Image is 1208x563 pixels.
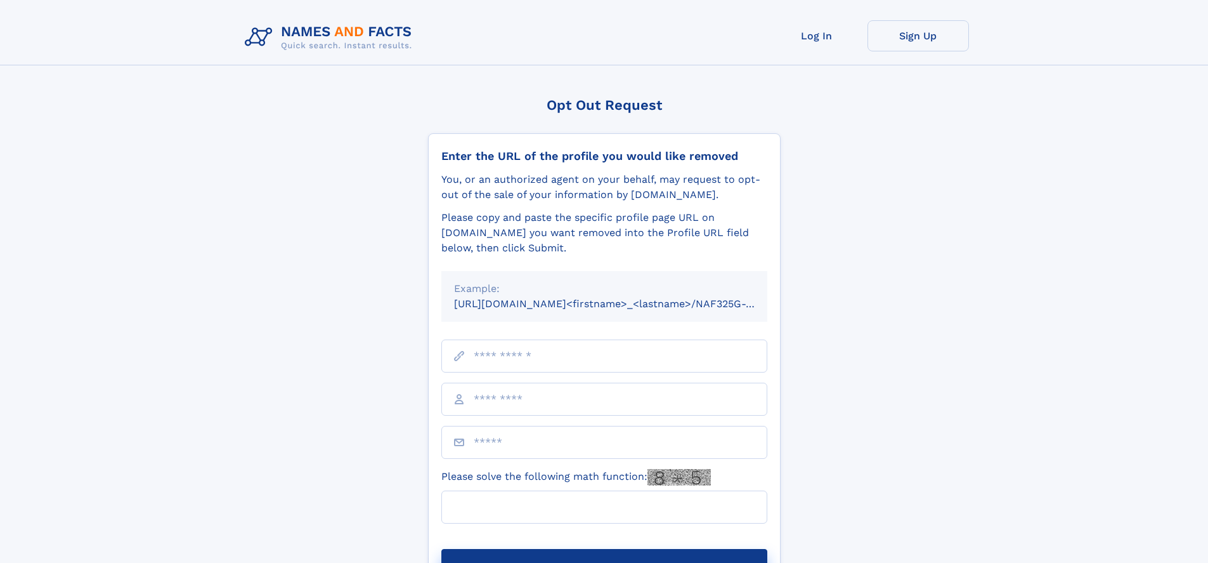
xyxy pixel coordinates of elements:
[441,469,711,486] label: Please solve the following math function:
[240,20,422,55] img: Logo Names and Facts
[867,20,969,51] a: Sign Up
[441,149,767,163] div: Enter the URL of the profile you would like removed
[428,97,781,113] div: Opt Out Request
[441,172,767,202] div: You, or an authorized agent on your behalf, may request to opt-out of the sale of your informatio...
[454,298,791,310] small: [URL][DOMAIN_NAME]<firstname>_<lastname>/NAF325G-xxxxxxxx
[766,20,867,51] a: Log In
[441,210,767,256] div: Please copy and paste the specific profile page URL on [DOMAIN_NAME] you want removed into the Pr...
[454,281,755,296] div: Example:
